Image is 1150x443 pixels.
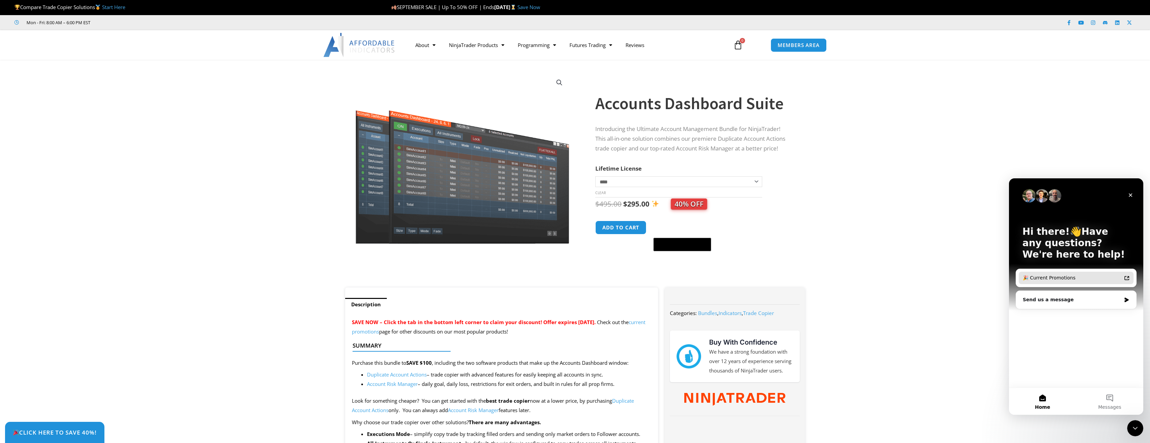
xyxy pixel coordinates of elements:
bdi: 295.00 [623,199,649,209]
img: mark thumbs good 43913 | Affordable Indicators – NinjaTrader [677,344,701,368]
a: Save Now [517,4,540,10]
a: MEMBERS AREA [771,38,827,52]
img: 🏆 [15,5,20,10]
span: Mon - Fri: 8:00 AM – 6:00 PM EST [25,18,90,27]
img: 🍂 [392,5,397,10]
p: Look for something cheaper? You can get started with the now at a lower price, by purchasing only... [352,396,652,415]
iframe: PayPal Message 1 [595,255,791,261]
span: , , [698,310,774,316]
strong: best trade copier [486,397,530,404]
iframe: Secure express checkout frame [652,220,712,236]
iframe: Intercom live chat [1009,178,1143,415]
strong: SAVE $100 [406,359,432,366]
a: NinjaTrader Products [442,37,511,53]
span: MEMBERS AREA [778,43,820,48]
p: Why choose our trade copier over other solutions? [352,418,652,427]
p: Check out the page for other discounts on our most popular products! [352,318,652,337]
img: ⌛ [511,5,516,10]
p: Purchase this bundle to , including the two software products that make up the Accounts Dashboard... [352,358,652,368]
a: Account Risk Manager [367,381,418,387]
button: Buy with GPay [653,238,711,251]
a: Clear options [595,190,606,195]
nav: Menu [409,37,726,53]
a: Duplicate Account Actions [367,371,427,378]
p: Introducing the Ultimate Account Management Bundle for NinjaTrader! This all-in-one solution comb... [595,124,791,153]
img: NinjaTrader Wordmark color RGB | Affordable Indicators – NinjaTrader [684,393,785,406]
iframe: Intercom live chat [1127,420,1143,436]
span: 0 [740,38,745,43]
span: $ [595,199,599,209]
p: We have a strong foundation with over 12 years of experience serving thousands of NinjaTrader users. [709,347,793,375]
span: SEPTEMBER SALE | Up To 50% OFF | Ends [391,4,494,10]
span: Click Here to save 40%! [13,430,97,435]
span: $ [623,199,627,209]
bdi: 495.00 [595,199,622,209]
label: Lifetime License [595,165,642,172]
h3: Buy With Confidence [709,337,793,347]
a: Description [345,298,387,311]
a: 🎉Click Here to save 40%! [5,422,104,443]
span: 40% OFF [671,198,707,210]
a: Futures Trading [563,37,619,53]
a: Programming [511,37,563,53]
a: Bundles [698,310,717,316]
a: Trade Copier [743,310,774,316]
img: 🎉 [13,430,19,435]
a: Indicators [719,310,742,316]
span: SAVE NOW – Click the tab in the bottom left corner to claim your discount! Offer expires [DATE]. [352,319,596,325]
strong: [DATE] [494,4,517,10]
a: Account Risk Manager [448,407,499,413]
a: View full-screen image gallery [553,77,565,89]
img: 🥇 [95,5,100,10]
a: Reviews [619,37,651,53]
iframe: Customer reviews powered by Trustpilot [100,19,200,26]
button: Add to cart [595,221,646,234]
img: LogoAI | Affordable Indicators – NinjaTrader [323,33,396,57]
strong: There are many advantages. [469,419,541,426]
a: Start Here [102,4,125,10]
img: ✨ [652,200,659,207]
a: About [409,37,442,53]
li: – daily goal, daily loss, restrictions for exit orders, and built in rules for all prop firms. [367,380,652,389]
h4: Summary [353,342,646,349]
span: Compare Trade Copier Solutions [14,4,125,10]
span: Categories: [670,310,697,316]
a: 0 [723,35,753,55]
li: – trade copier with advanced features for easily keeping all accounts in sync. [367,370,652,380]
h1: Accounts Dashboard Suite [595,92,791,115]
